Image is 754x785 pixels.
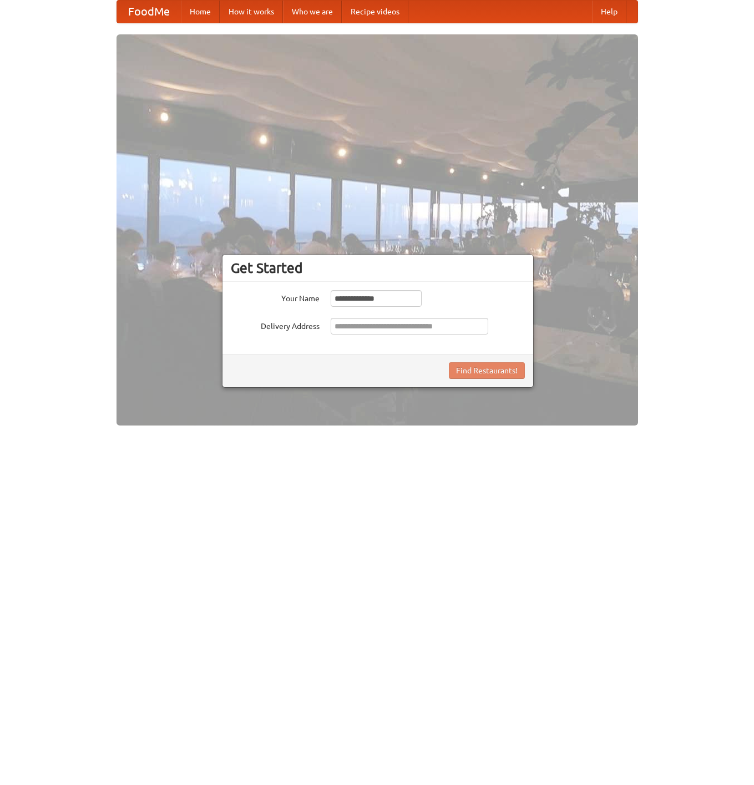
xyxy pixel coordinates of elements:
[181,1,220,23] a: Home
[231,260,525,276] h3: Get Started
[449,362,525,379] button: Find Restaurants!
[220,1,283,23] a: How it works
[592,1,626,23] a: Help
[117,1,181,23] a: FoodMe
[231,290,320,304] label: Your Name
[283,1,342,23] a: Who we are
[231,318,320,332] label: Delivery Address
[342,1,408,23] a: Recipe videos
